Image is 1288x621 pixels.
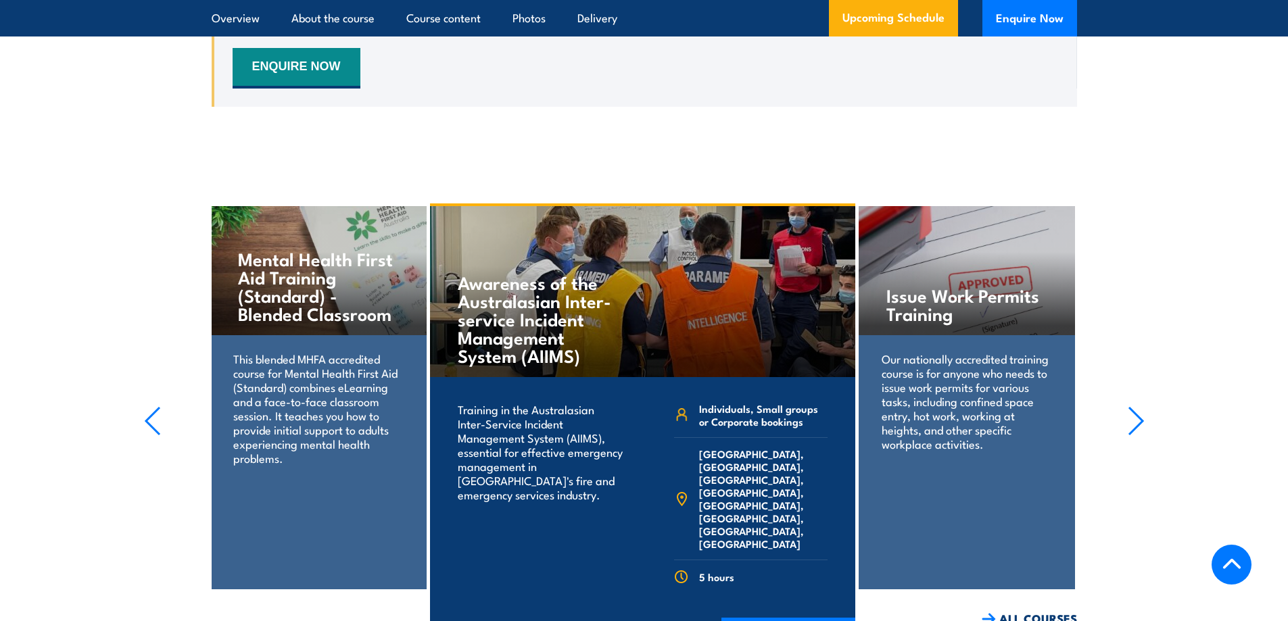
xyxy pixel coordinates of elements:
[458,273,617,364] h4: Awareness of the Australasian Inter-service Incident Management System (AIIMS)
[882,351,1051,451] p: Our nationally accredited training course is for anyone who needs to issue work permits for vario...
[458,402,625,501] p: Training in the Australasian Inter-Service Incident Management System (AIIMS), essential for effe...
[238,249,398,322] h4: Mental Health First Aid Training (Standard) - Blended Classroom
[886,286,1047,322] h4: Issue Work Permits Training
[699,447,828,550] span: [GEOGRAPHIC_DATA], [GEOGRAPHIC_DATA], [GEOGRAPHIC_DATA], [GEOGRAPHIC_DATA], [GEOGRAPHIC_DATA], [G...
[699,570,734,583] span: 5 hours
[233,48,360,89] button: ENQUIRE NOW
[233,351,403,465] p: This blended MHFA accredited course for Mental Health First Aid (Standard) combines eLearning and...
[699,402,828,428] span: Individuals, Small groups or Corporate bookings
